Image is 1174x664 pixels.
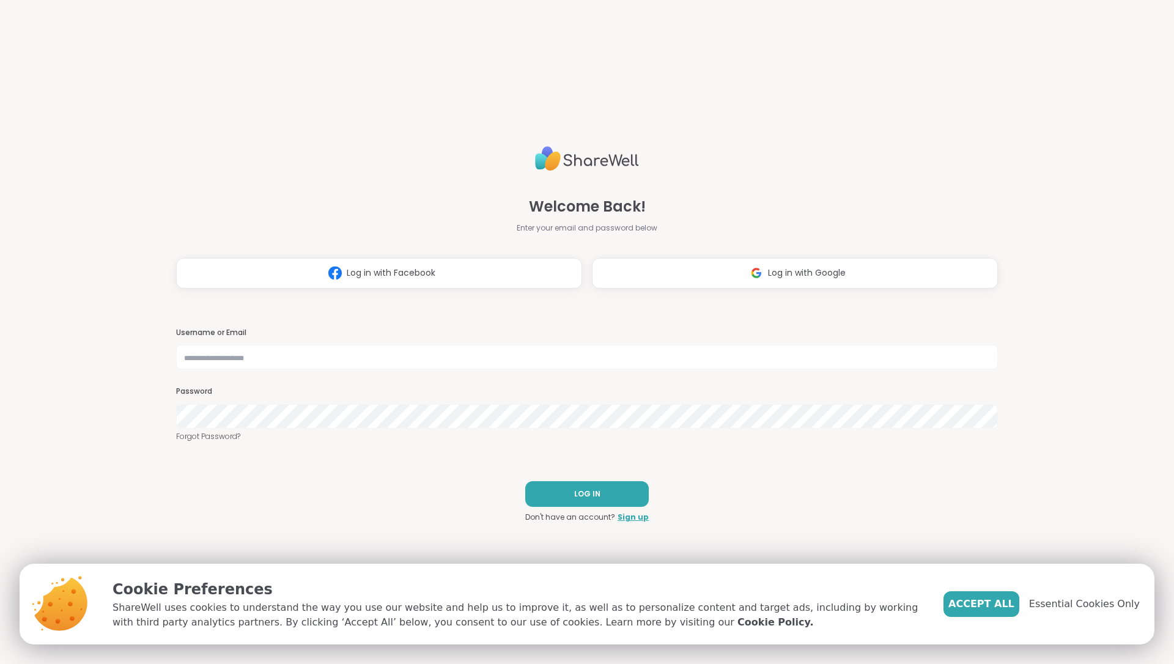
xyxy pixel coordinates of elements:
[745,262,768,284] img: ShareWell Logomark
[535,141,639,176] img: ShareWell Logo
[176,386,998,397] h3: Password
[176,328,998,338] h3: Username or Email
[113,578,924,600] p: Cookie Preferences
[113,600,924,630] p: ShareWell uses cookies to understand the way you use our website and help us to improve it, as we...
[176,431,998,442] a: Forgot Password?
[323,262,347,284] img: ShareWell Logomark
[574,489,600,500] span: LOG IN
[943,591,1019,617] button: Accept All
[517,223,657,234] span: Enter your email and password below
[1029,597,1140,611] span: Essential Cookies Only
[768,267,846,279] span: Log in with Google
[618,512,649,523] a: Sign up
[592,258,998,289] button: Log in with Google
[525,481,649,507] button: LOG IN
[347,267,435,279] span: Log in with Facebook
[529,196,646,218] span: Welcome Back!
[525,512,615,523] span: Don't have an account?
[176,258,582,289] button: Log in with Facebook
[948,597,1014,611] span: Accept All
[737,615,813,630] a: Cookie Policy.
